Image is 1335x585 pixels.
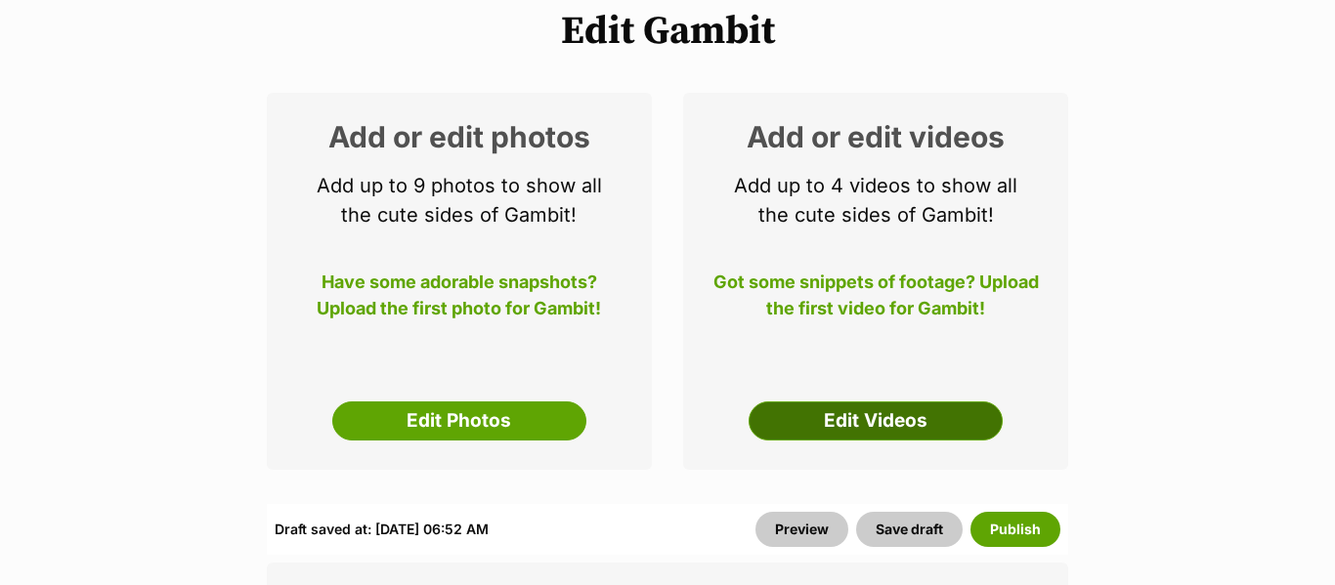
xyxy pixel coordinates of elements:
a: Edit Videos [749,401,1003,440]
h2: Add or edit videos [712,122,1039,151]
a: Preview [755,512,848,547]
p: Add up to 4 videos to show all the cute sides of Gambit! [712,171,1039,230]
h2: Add or edit photos [296,122,623,151]
p: Add up to 9 photos to show all the cute sides of Gambit! [296,171,623,230]
a: Edit Photos [332,401,586,440]
button: Save draft [856,512,963,547]
button: Publish [970,512,1060,547]
div: Draft saved at: [DATE] 06:52 AM [275,512,489,547]
p: Have some adorable snapshots? Upload the first photo for Gambit! [296,269,623,333]
p: Got some snippets of footage? Upload the first video for Gambit! [712,269,1039,333]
